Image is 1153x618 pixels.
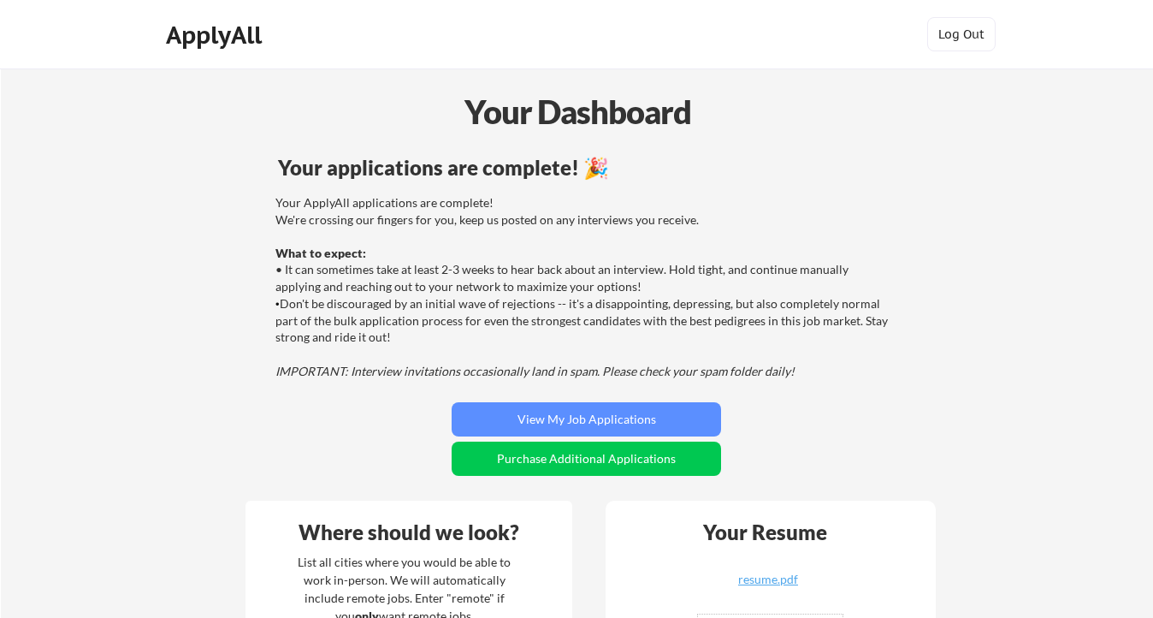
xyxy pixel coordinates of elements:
[680,522,849,543] div: Your Resume
[275,364,795,378] em: IMPORTANT: Interview invitations occasionally land in spam. Please check your spam folder daily!
[927,17,996,51] button: Log Out
[275,298,280,311] font: •
[166,21,267,50] div: ApplyAll
[2,87,1153,136] div: Your Dashboard
[275,194,892,379] div: Your ApplyAll applications are complete! We're crossing our fingers for you, keep us posted on an...
[278,157,895,178] div: Your applications are complete! 🎉
[666,573,870,600] a: resume.pdf
[452,442,721,476] button: Purchase Additional Applications
[452,402,721,437] button: View My Job Applications
[666,573,870,585] div: resume.pdf
[275,246,366,260] strong: What to expect:
[250,522,568,543] div: Where should we look?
